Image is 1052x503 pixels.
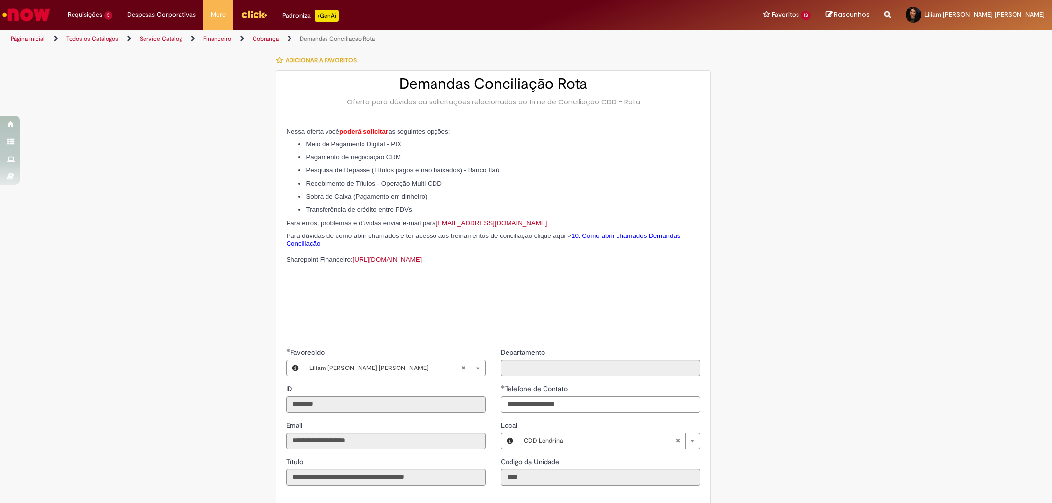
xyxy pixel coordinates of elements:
[309,360,461,376] span: Liliam [PERSON_NAME] [PERSON_NAME]
[306,167,499,174] span: Pesquisa de Repasse (Títulos pagos e não baixados) - Banco Itaú
[304,360,485,376] a: Liliam [PERSON_NAME] [PERSON_NAME]Limpar campo Favorecido
[286,232,680,263] span: Para dúvidas de como abrir chamados e ter acesso aos treinamentos de conciliação clique aqui > Sh...
[801,11,811,20] span: 13
[127,10,196,20] span: Despesas Corporativas
[276,50,362,70] button: Adicionar a Favoritos
[924,10,1045,19] span: Liliam [PERSON_NAME] [PERSON_NAME]
[211,10,226,20] span: More
[456,360,471,376] abbr: Limpar campo Favorecido
[772,10,799,20] span: Favoritos
[282,10,339,22] div: Padroniza
[66,35,118,43] a: Todos os Catálogos
[501,348,547,357] span: Somente leitura - Departamento
[286,348,290,352] span: Obrigatório Preenchido
[1,5,52,25] img: ServiceNow
[501,347,547,357] label: Somente leitura - Departamento
[306,193,427,200] span: Sobra de Caixa (Pagamento em dinheiro)
[287,360,304,376] button: Favorecido, Visualizar este registro Liliam Karla Kupfer Jose
[524,433,675,449] span: CDD Londrina
[300,35,375,43] a: Demandas Conciliação Rota
[7,30,694,48] ul: Trilhas de página
[241,7,267,22] img: click_logo_yellow_360x200.png
[286,128,339,135] span: Nessa oferta você
[286,421,304,430] span: Somente leitura - Email
[140,35,182,43] a: Service Catalog
[286,457,305,467] label: Somente leitura - Título
[286,420,304,430] label: Somente leitura - Email
[501,457,561,467] label: Somente leitura - Código da Unidade
[203,35,231,43] a: Financeiro
[435,219,547,227] a: [EMAIL_ADDRESS][DOMAIN_NAME]
[501,360,700,376] input: Departamento
[306,206,412,213] span: Transferência de crédito entre PDVs
[286,219,547,227] span: Para erros, problemas e dúvidas enviar e-mail para
[286,384,294,394] label: Somente leitura - ID
[501,421,519,430] span: Local
[670,433,685,449] abbr: Limpar campo Local
[519,433,700,449] a: CDD LondrinaLimpar campo Local
[286,56,357,64] span: Adicionar a Favoritos
[339,128,388,135] span: poderá solicitar
[68,10,102,20] span: Requisições
[286,469,486,486] input: Título
[306,153,401,161] span: Pagamento de negociação CRM
[286,457,305,466] span: Somente leitura - Título
[501,469,700,486] input: Código da Unidade
[505,384,570,393] span: Telefone de Contato
[11,35,45,43] a: Página inicial
[501,396,700,413] input: Telefone de Contato
[306,140,401,148] span: Meio de Pagamento Digital - PIX
[286,396,486,413] input: ID
[286,76,700,92] h2: Demandas Conciliação Rota
[286,433,486,449] input: Email
[290,348,326,357] span: Necessários - Favorecido
[104,11,112,20] span: 5
[253,35,279,43] a: Cobrança
[501,457,561,466] span: Somente leitura - Código da Unidade
[286,232,680,247] a: 10. Como abrir chamados Demandas Conciliação
[306,180,441,187] span: Recebimento de Títulos - Operação Multi CDD
[388,128,450,135] span: as seguintes opções:
[315,10,339,22] p: +GenAi
[826,10,870,20] a: Rascunhos
[501,433,519,449] button: Local, Visualizar este registro CDD Londrina
[834,10,870,19] span: Rascunhos
[286,384,294,393] span: Somente leitura - ID
[353,256,422,263] a: [URL][DOMAIN_NAME]
[501,385,505,389] span: Obrigatório Preenchido
[286,97,700,107] div: Oferta para dúvidas ou solicitações relacionadas ao time de Conciliação CDD - Rota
